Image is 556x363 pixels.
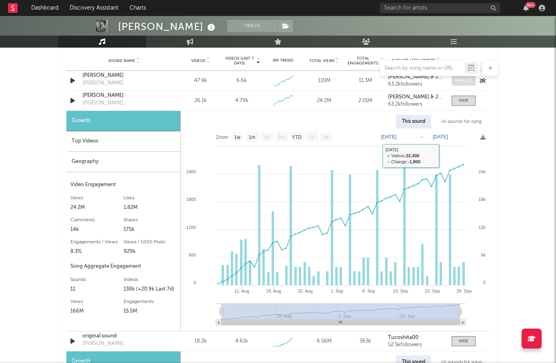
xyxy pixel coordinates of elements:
div: 363k [347,337,384,345]
div: 63.2k followers [388,82,444,87]
text: 600 [189,253,196,257]
span: Sound Name [108,58,135,63]
div: This sound [396,115,431,128]
text: 1800 [186,197,196,202]
div: 52.5k followers [388,342,444,348]
text: 6k [481,253,486,257]
div: 4.79k [235,97,248,105]
div: 11.3M [347,77,384,85]
text: 1. Sep [331,289,344,293]
div: [PERSON_NAME] [82,99,124,107]
div: Growth [66,111,180,131]
div: 15.5M [124,307,177,316]
text: 2400 [186,169,196,174]
div: [PERSON_NAME] [82,340,124,348]
text: 8. Sep [362,289,375,293]
div: Comments [70,215,124,225]
div: Views [70,193,124,203]
div: 11 [70,285,124,294]
div: Videos [124,275,177,285]
div: 1.82M [124,203,177,213]
div: All sounds for song [435,115,488,128]
input: Search by song name or URL [380,65,465,72]
div: Views [70,297,124,307]
div: 6.6k [236,77,247,85]
div: 47.9k [182,77,219,85]
div: 14k [70,225,124,235]
div: Shares [124,215,177,225]
a: [PERSON_NAME] [82,92,166,100]
text: YTD [292,134,302,140]
text: [DATE] [433,134,448,140]
a: original sound [82,332,166,340]
text: → [419,134,424,140]
text: 1y [309,134,314,140]
div: 8.3% [70,247,124,257]
span: Total Engagements [347,56,379,66]
div: 24.2M [306,97,343,105]
text: 29. Sep [456,289,472,293]
div: Sounds [70,275,124,285]
div: Views / 1000 Posts [124,237,177,247]
text: 1200 [186,225,196,230]
div: 24.2M [70,203,124,213]
div: 4.61k [235,337,248,345]
text: All [323,134,328,140]
div: Song Aggregate Engagement [70,262,176,271]
div: 6.56M [306,337,343,345]
div: 18.2k [182,337,219,345]
div: 63.2k followers [388,102,444,107]
text: 0 [194,280,196,285]
div: [PERSON_NAME] [118,20,217,33]
div: 2.01M [347,97,384,105]
text: 18k [478,197,486,202]
button: 99+ [523,5,529,11]
text: 24k [478,169,486,174]
button: Track [227,20,277,32]
text: 1w [234,134,241,140]
div: 26.1k [182,97,219,105]
div: Engagements [124,297,177,307]
text: 3m [264,134,270,140]
div: Likes [124,193,177,203]
text: 6m [278,134,285,140]
a: Tucoshita00 [388,335,444,341]
text: 22. Sep [425,289,440,293]
span: Videos (last 7 days) [223,56,256,66]
span: Videos [191,58,205,63]
div: 110M [306,77,343,85]
strong: [PERSON_NAME] & JQuiles [388,94,453,100]
a: [PERSON_NAME] & JQuiles [388,74,444,80]
text: 25. Aug [298,289,312,293]
span: Total Views [309,58,334,63]
span: Author / Followers [392,58,435,63]
text: 15. Sep [393,289,408,293]
text: 18. Aug [266,289,281,293]
text: 12k [478,225,486,230]
div: 99 + [526,2,536,8]
text: 0 [483,280,486,285]
div: 6M Trend [264,58,302,64]
div: 138k (+20.9k Last 7d) [124,285,177,294]
text: Zoom [216,134,228,140]
a: [PERSON_NAME] & JQuiles [388,94,444,100]
text: 1m [249,134,256,140]
div: Video Engagement [70,180,176,190]
div: 175k [124,225,177,235]
div: Engagements / Views [70,237,124,247]
div: Top Videos [66,131,180,152]
div: 929k [124,247,177,257]
text: [DATE] [381,134,396,140]
text: 11. Aug [234,289,249,293]
div: [PERSON_NAME] [82,79,124,87]
div: Geography [66,152,180,172]
strong: Tucoshita00 [388,335,418,340]
div: 166M [70,307,124,316]
strong: [PERSON_NAME] & JQuiles [388,74,453,80]
input: Search for artists [380,3,500,13]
